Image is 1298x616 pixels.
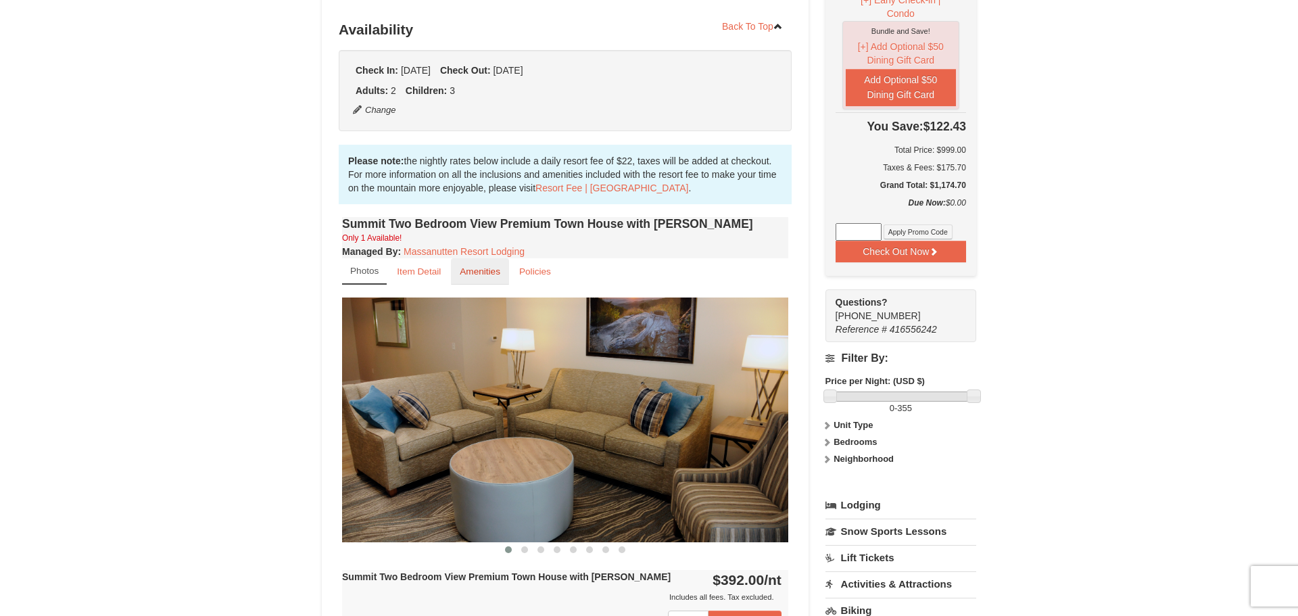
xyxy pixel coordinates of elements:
a: Massanutten Resort Lodging [404,246,525,257]
a: Back To Top [713,16,792,37]
small: Item Detail [397,266,441,277]
small: Only 1 Available! [342,233,402,243]
strong: Check Out: [440,65,491,76]
h4: $122.43 [836,120,966,133]
a: Lodging [825,493,976,517]
h4: Filter By: [825,352,976,364]
span: 3 [450,85,455,96]
strong: Neighborhood [834,454,894,464]
small: Photos [350,266,379,276]
span: 355 [897,403,912,413]
span: You Save: [867,120,923,133]
span: Reference # [836,324,887,335]
strong: Check In: [356,65,398,76]
div: the nightly rates below include a daily resort fee of $22, taxes will be added at checkout. For m... [339,145,792,204]
a: Snow Sports Lessons [825,519,976,544]
button: Add Optional $50 Dining Gift Card [846,69,956,106]
img: 18876286-234-04e60b21.png [342,298,788,542]
a: Lift Tickets [825,545,976,570]
span: 416556242 [890,324,937,335]
strong: Unit Type [834,420,873,430]
strong: Bedrooms [834,437,877,447]
h6: Total Price: $999.00 [836,143,966,157]
span: [PHONE_NUMBER] [836,295,952,321]
a: Resort Fee | [GEOGRAPHIC_DATA] [535,183,688,193]
strong: : [342,246,401,257]
a: Policies [510,258,560,285]
span: [DATE] [401,65,431,76]
strong: Due Now: [909,198,946,208]
div: Includes all fees. Tax excluded. [342,590,782,604]
button: [+] Add Optional $50 Dining Gift Card [846,38,956,69]
label: - [825,402,976,415]
strong: Adults: [356,85,388,96]
strong: $392.00 [713,572,782,588]
strong: Please note: [348,156,404,166]
small: Policies [519,266,551,277]
a: Item Detail [388,258,450,285]
a: Amenities [451,258,509,285]
strong: Price per Night: (USD $) [825,376,925,386]
a: Photos [342,258,387,285]
span: 2 [391,85,396,96]
strong: Questions? [836,297,888,308]
span: 0 [890,403,894,413]
a: Activities & Attractions [825,571,976,596]
span: [DATE] [493,65,523,76]
button: Apply Promo Code [884,224,953,239]
span: Managed By [342,246,398,257]
button: Change [352,103,397,118]
strong: Children: [406,85,447,96]
div: Taxes & Fees: $175.70 [836,161,966,174]
h3: Availability [339,16,792,43]
strong: Summit Two Bedroom View Premium Town House with [PERSON_NAME] [342,571,671,582]
h5: Grand Total: $1,174.70 [836,179,966,192]
button: Check Out Now [836,241,966,262]
div: $0.00 [836,196,966,223]
span: /nt [764,572,782,588]
div: Bundle and Save! [846,24,956,38]
h4: Summit Two Bedroom View Premium Town House with [PERSON_NAME] [342,217,788,231]
small: Amenities [460,266,500,277]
